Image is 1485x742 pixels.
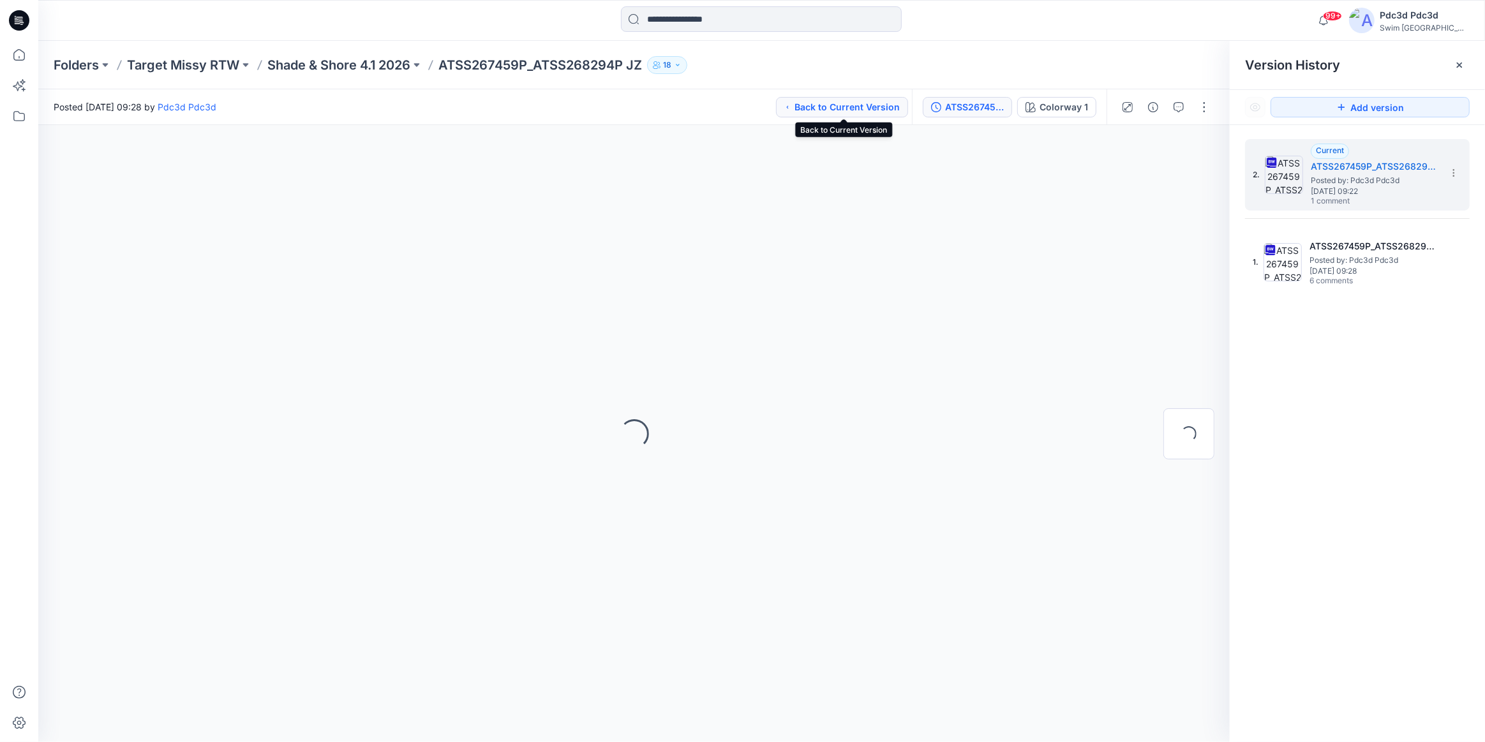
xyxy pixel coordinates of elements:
[1245,97,1265,117] button: Show Hidden Versions
[438,56,642,74] p: ATSS267459P_ATSS268294P JZ
[1264,243,1302,281] img: ATSS267459P_ATSS268294P JZ
[1310,267,1437,276] span: [DATE] 09:28
[127,56,239,74] a: Target Missy RTW
[776,97,908,117] button: Back to Current Version
[1316,145,1344,155] span: Current
[1310,239,1437,254] h5: ATSS267459P_ATSS268294P JZ
[663,58,671,72] p: 18
[923,97,1012,117] button: ATSS267459P_ATSS268294P JZ
[1271,97,1470,117] button: Add version
[647,56,687,74] button: 18
[945,100,1004,114] div: ATSS267459P_ATSS268294P JZ
[1143,97,1163,117] button: Details
[1311,159,1438,174] h5: ATSS267459P_ATSS268294P JZ
[1253,256,1258,268] span: 1.
[1323,11,1342,21] span: 99+
[54,100,216,114] span: Posted [DATE] 09:28 by
[1311,174,1438,187] span: Posted by: Pdc3d Pdc3d
[1265,156,1303,194] img: ATSS267459P_ATSS268294P JZ
[1380,8,1469,23] div: Pdc3d Pdc3d
[1310,254,1437,267] span: Posted by: Pdc3d Pdc3d
[1017,97,1096,117] button: Colorway 1
[1454,60,1465,70] button: Close
[54,56,99,74] a: Folders
[158,101,216,112] a: Pdc3d Pdc3d
[1040,100,1088,114] div: Colorway 1
[1253,169,1260,181] span: 2.
[267,56,410,74] a: Shade & Shore 4.1 2026
[1380,23,1469,33] div: Swim [GEOGRAPHIC_DATA]
[1245,57,1340,73] span: Version History
[1311,197,1400,207] span: 1 comment
[1310,276,1399,286] span: 6 comments
[1349,8,1375,33] img: avatar
[1311,187,1438,196] span: [DATE] 09:22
